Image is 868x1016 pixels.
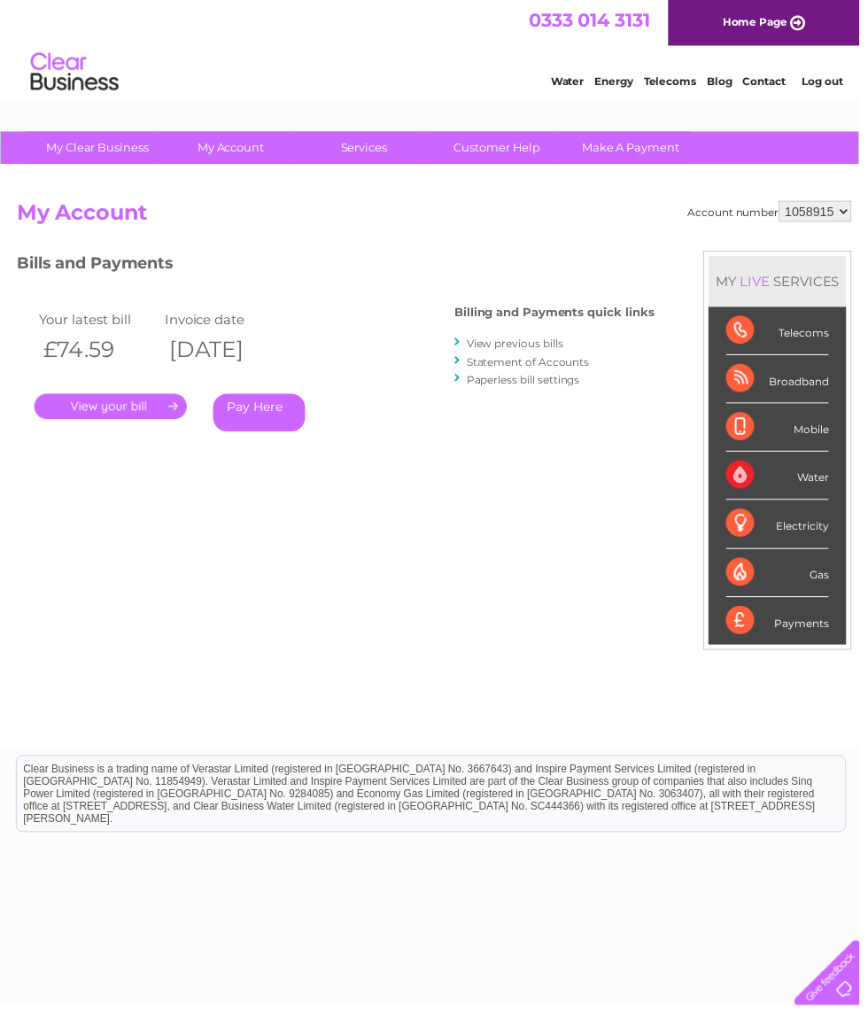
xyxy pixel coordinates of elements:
[733,555,837,603] div: Gas
[733,603,837,651] div: Payments
[160,133,306,166] a: My Account
[810,75,851,89] a: Log out
[35,335,162,371] th: £74.59
[471,340,569,353] a: View previous bills
[35,311,162,335] td: Your latest bill
[215,398,308,436] a: Pay Here
[30,46,120,100] img: logo.png
[17,253,661,284] h3: Bills and Payments
[556,75,590,89] a: Water
[471,376,585,390] a: Paperless bill settings
[534,9,656,31] a: 0333 014 3131
[694,203,860,224] div: Account number
[733,456,837,505] div: Water
[744,275,781,292] div: LIVE
[35,398,189,423] a: .
[650,75,703,89] a: Telecoms
[733,407,837,456] div: Mobile
[733,359,837,407] div: Broadband
[733,310,837,359] div: Telecoms
[564,133,710,166] a: Make A Payment
[17,10,854,86] div: Clear Business is a trading name of Verastar Limited (registered in [GEOGRAPHIC_DATA] No. 3667643...
[471,359,595,372] a: Statement of Accounts
[714,75,740,89] a: Blog
[162,311,290,335] td: Invoice date
[295,133,441,166] a: Services
[162,335,290,371] th: [DATE]
[459,309,661,322] h4: Billing and Payments quick links
[750,75,794,89] a: Contact
[601,75,639,89] a: Energy
[26,133,172,166] a: My Clear Business
[430,133,576,166] a: Customer Help
[17,203,860,237] h2: My Account
[716,259,855,309] div: MY SERVICES
[733,505,837,554] div: Electricity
